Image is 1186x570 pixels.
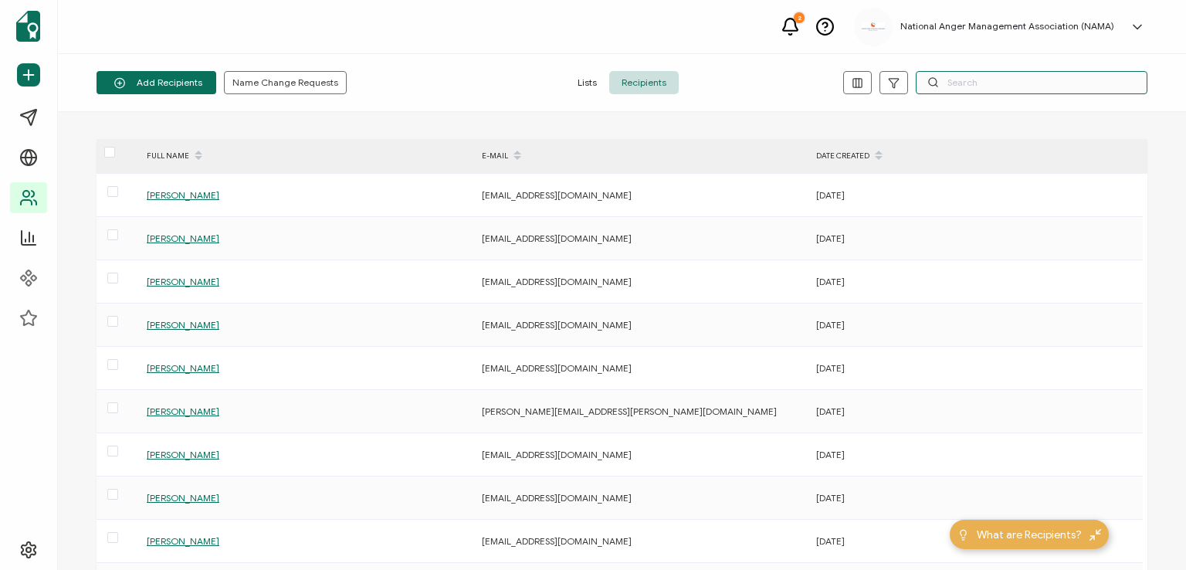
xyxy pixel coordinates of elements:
[482,362,632,374] span: [EMAIL_ADDRESS][DOMAIN_NAME]
[816,449,845,460] span: [DATE]
[147,319,219,331] span: [PERSON_NAME]
[816,492,845,504] span: [DATE]
[565,71,609,94] span: Lists
[482,492,632,504] span: [EMAIL_ADDRESS][DOMAIN_NAME]
[147,535,219,547] span: [PERSON_NAME]
[232,78,338,87] span: Name Change Requests
[139,143,474,169] div: FULL NAME
[794,12,805,23] div: 2
[147,276,219,287] span: [PERSON_NAME]
[16,11,40,42] img: sertifier-logomark-colored.svg
[474,143,808,169] div: E-MAIL
[224,71,347,94] button: Name Change Requests
[97,71,216,94] button: Add Recipients
[1089,529,1101,541] img: minimize-icon.svg
[147,492,219,504] span: [PERSON_NAME]
[816,362,845,374] span: [DATE]
[482,276,632,287] span: [EMAIL_ADDRESS][DOMAIN_NAME]
[816,535,845,547] span: [DATE]
[482,449,632,460] span: [EMAIL_ADDRESS][DOMAIN_NAME]
[482,189,632,201] span: [EMAIL_ADDRESS][DOMAIN_NAME]
[816,232,845,244] span: [DATE]
[147,362,219,374] span: [PERSON_NAME]
[147,189,219,201] span: [PERSON_NAME]
[482,405,777,417] span: [PERSON_NAME][EMAIL_ADDRESS][PERSON_NAME][DOMAIN_NAME]
[609,71,679,94] span: Recipients
[816,276,845,287] span: [DATE]
[482,232,632,244] span: [EMAIL_ADDRESS][DOMAIN_NAME]
[977,527,1082,543] span: What are Recipients?
[816,189,845,201] span: [DATE]
[862,22,885,31] img: 3ca2817c-e862-47f7-b2ec-945eb25c4a6c.jpg
[147,232,219,244] span: [PERSON_NAME]
[147,405,219,417] span: [PERSON_NAME]
[808,143,1143,169] div: DATE CREATED
[816,405,845,417] span: [DATE]
[482,535,632,547] span: [EMAIL_ADDRESS][DOMAIN_NAME]
[816,319,845,331] span: [DATE]
[916,71,1147,94] input: Search
[1109,496,1186,570] iframe: Chat Widget
[147,449,219,460] span: [PERSON_NAME]
[482,319,632,331] span: [EMAIL_ADDRESS][DOMAIN_NAME]
[900,21,1114,32] h5: National Anger Management Association (NAMA)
